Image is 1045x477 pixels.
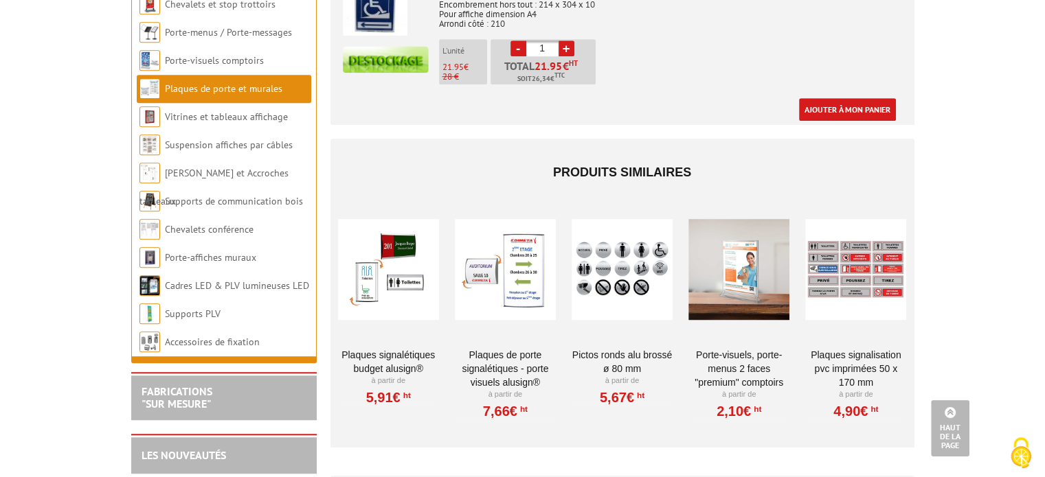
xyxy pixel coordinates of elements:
[559,40,574,56] a: +
[165,54,264,67] a: Porte-visuels comptoirs
[751,404,761,414] sup: HT
[805,389,906,400] p: À partir de
[401,391,411,400] sup: HT
[517,73,565,84] span: Soit €
[494,60,596,84] p: Total
[483,407,528,415] a: 7,66€HT
[535,60,563,71] span: 21.95
[600,393,644,402] a: 5,67€HT
[799,98,896,121] a: Ajouter à mon panier
[139,106,160,127] img: Vitrines et tableaux affichage
[343,46,429,73] img: destockage
[139,219,160,240] img: Chevalets conférence
[139,303,160,324] img: Supports PLV
[510,40,526,56] a: -
[142,448,226,462] a: LES NOUVEAUTÉS
[139,135,160,155] img: Suspension affiches par câbles
[165,139,293,151] a: Suspension affiches par câbles
[338,348,439,375] a: Plaques Signalétiques Budget AluSign®
[455,348,556,389] a: Plaques de porte signalétiques - Porte Visuels AluSign®
[165,307,221,320] a: Supports PLV
[338,375,439,386] p: À partir de
[1004,436,1038,470] img: Cookies (fenêtre modale)
[442,62,487,72] p: €
[688,348,789,389] a: Porte-visuels, Porte-menus 2 faces "Premium" comptoirs
[139,50,160,71] img: Porte-visuels comptoirs
[572,375,673,386] p: À partir de
[366,393,411,402] a: 5,91€HT
[139,22,160,43] img: Porte-menus / Porte-messages
[165,110,288,123] a: Vitrines et tableaux affichage
[554,71,565,79] sup: TTC
[572,348,673,375] a: Pictos ronds alu brossé Ø 80 mm
[165,223,254,235] a: Chevalets conférence
[717,407,761,415] a: 2,10€HT
[165,279,309,292] a: Cadres LED & PLV lumineuses LED
[139,78,160,99] img: Plaques de porte et murales
[139,167,289,207] a: [PERSON_NAME] et Accroches tableaux
[553,165,691,179] span: Produits similaires
[165,82,282,95] a: Plaques de porte et murales
[139,163,160,183] img: Cimaises et Accroches tableaux
[442,61,464,73] span: 21.95
[139,247,160,268] img: Porte-affiches muraux
[165,195,303,207] a: Supports de communication bois
[931,400,969,456] a: Haut de la page
[997,430,1045,477] button: Cookies (fenêtre modale)
[455,389,556,400] p: À partir de
[165,336,260,348] a: Accessoires de fixation
[688,389,789,400] p: À partir de
[563,60,569,71] span: €
[634,391,644,400] sup: HT
[442,46,487,56] p: L'unité
[868,404,878,414] sup: HT
[833,407,878,415] a: 4,90€HT
[517,404,528,414] sup: HT
[142,384,212,410] a: FABRICATIONS"Sur Mesure"
[139,275,160,296] img: Cadres LED & PLV lumineuses LED
[442,72,487,82] p: 28 €
[569,58,578,68] sup: HT
[532,73,550,84] span: 26,34
[165,251,256,264] a: Porte-affiches muraux
[139,331,160,352] img: Accessoires de fixation
[805,348,906,389] a: Plaques signalisation PVC imprimées 50 x 170 mm
[165,26,292,38] a: Porte-menus / Porte-messages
